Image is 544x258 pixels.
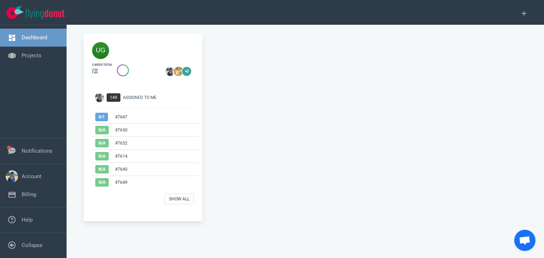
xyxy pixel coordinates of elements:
[95,165,109,174] span: N/A
[95,113,108,121] span: 0 / 1
[115,180,127,185] a: #7649
[22,34,47,41] a: Dashboard
[123,94,198,101] div: Assigned To Me
[25,9,64,19] img: Flying Donut text logo
[115,115,127,119] a: #7647
[115,154,127,159] a: #7614
[185,69,188,73] text: +3
[115,141,127,146] a: #7652
[95,178,109,187] span: N/A
[22,148,52,154] a: Notifications
[95,152,109,160] span: N/A
[22,191,36,198] a: Billing
[514,230,535,251] a: Open chat
[107,93,120,102] span: 149
[174,67,183,76] img: 26
[92,42,109,59] img: 40
[95,139,109,147] span: N/A
[22,52,41,59] a: Projects
[92,63,113,67] div: cards total
[22,173,41,180] a: Account
[115,128,127,133] a: #7650
[95,126,109,134] span: N/A
[164,194,194,204] a: Show All
[95,93,104,102] img: Avatar
[115,167,127,172] a: #7640
[166,67,175,76] img: 26
[22,217,33,223] a: Help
